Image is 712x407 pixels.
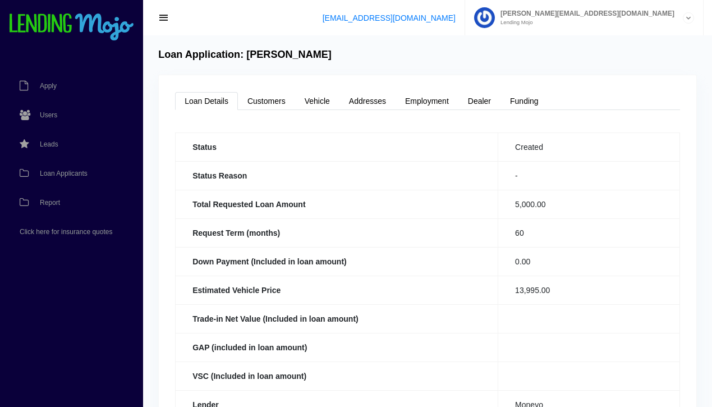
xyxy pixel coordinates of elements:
td: 13,995.00 [498,276,680,304]
td: 0.00 [498,247,680,276]
span: [PERSON_NAME][EMAIL_ADDRESS][DOMAIN_NAME] [495,10,674,17]
th: Request Term (months) [176,218,498,247]
a: Dealer [458,92,500,110]
td: 60 [498,218,680,247]
th: Estimated Vehicle Price [176,276,498,304]
a: Addresses [339,92,396,110]
span: Leads [40,141,58,148]
span: Apply [40,83,57,89]
h4: Loan Application: [PERSON_NAME] [158,49,332,61]
th: Down Payment (Included in loan amount) [176,247,498,276]
td: - [498,161,680,190]
th: Trade-in Net Value (Included in loan amount) [176,304,498,333]
a: Employment [396,92,458,110]
th: Total Requested Loan Amount [176,190,498,218]
img: logo-small.png [8,13,135,42]
td: 5,000.00 [498,190,680,218]
a: Vehicle [295,92,339,110]
span: Users [40,112,57,118]
a: Customers [238,92,295,110]
a: [EMAIL_ADDRESS][DOMAIN_NAME] [323,13,456,22]
img: Profile image [474,7,495,28]
th: VSC (Included in loan amount) [176,362,498,390]
span: Report [40,199,60,206]
th: Status [176,132,498,161]
span: Loan Applicants [40,170,88,177]
small: Lending Mojo [495,20,674,25]
th: Status Reason [176,161,498,190]
span: Click here for insurance quotes [20,228,112,235]
a: Loan Details [175,92,238,110]
a: Funding [500,92,548,110]
th: GAP (included in loan amount) [176,333,498,362]
td: Created [498,132,680,161]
